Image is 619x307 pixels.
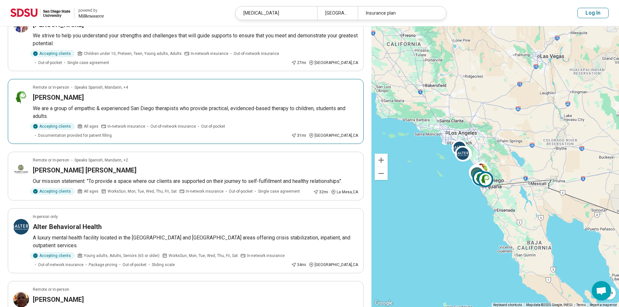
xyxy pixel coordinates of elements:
[33,287,69,292] p: Remote or In-person
[590,303,617,307] a: Report a map error
[84,188,98,194] span: All ages
[33,295,84,304] h3: [PERSON_NAME]
[33,157,69,163] p: Remote or In-person
[309,262,358,268] div: [GEOGRAPHIC_DATA] , CA
[309,133,358,138] div: [GEOGRAPHIC_DATA] , CA
[191,51,228,57] span: In-network insurance
[84,123,98,129] span: All ages
[291,133,306,138] div: 31 mi
[234,51,279,57] span: Out-of-network insurance
[375,167,388,180] button: Zoom out
[291,262,306,268] div: 34 mi
[33,234,358,249] p: A luxury mental health facility located in the [GEOGRAPHIC_DATA] and [GEOGRAPHIC_DATA] areas offe...
[108,123,145,129] span: In-network insurance
[38,262,84,268] span: Out-of-network insurance
[317,6,358,20] div: [GEOGRAPHIC_DATA], [GEOGRAPHIC_DATA]
[331,189,358,195] div: La Mesa , CA
[123,262,147,268] span: Out-of-pocket
[30,50,75,57] div: Accepting clients
[33,214,58,220] p: In-person only
[229,188,253,194] span: Out-of-pocket
[313,189,328,195] div: 32 mi
[375,154,388,167] button: Zoom in
[74,84,128,90] span: Speaks Spanish, Mandarin, +4
[78,7,104,13] div: powered by
[33,177,358,185] p: Our mission statement: "To provide a space where our clients are supported on their journey to se...
[38,60,62,66] span: Out-of-pocket
[38,133,112,138] span: Documentation provided for patient filling
[526,303,573,307] span: Map data ©2025 Google, INEGI
[84,51,182,57] span: Children under 10, Preteen, Teen, Young adults, Adults
[291,60,306,66] div: 27 mi
[33,84,69,90] p: Remote or In-person
[33,93,84,102] h3: [PERSON_NAME]
[150,123,196,129] span: Out-of-network insurance
[10,5,104,21] a: San Diego State Universitypowered by
[186,188,224,194] span: In-network insurance
[33,222,102,231] h3: Alter Behavioral Health
[30,252,75,259] div: Accepting clients
[67,60,109,66] span: Single case agreement
[10,5,70,21] img: San Diego State University
[108,188,177,194] span: Works Sun, Mon, Tue, Wed, Thu, Fri, Sat
[309,60,358,66] div: [GEOGRAPHIC_DATA] , CA
[469,164,484,180] div: 2
[84,253,160,259] span: Young adults, Adults, Seniors (65 or older)
[592,281,611,301] a: Open chat
[33,166,136,175] h3: [PERSON_NAME] [PERSON_NAME]
[247,253,285,259] span: In-network insurance
[258,188,300,194] span: Single case agreement
[74,157,128,163] span: Speaks Spanish, Mandarin, +2
[33,105,358,120] p: We are a group of empathic & experienced San Diego therapists who provide practical, evidenced-ba...
[33,32,358,47] p: We strive to help you understand your strengths and challenges that will guide supports to ensure...
[89,262,117,268] span: Package pricing
[152,262,175,268] span: Sliding scale
[30,123,75,130] div: Accepting clients
[169,253,238,259] span: Works Sun, Mon, Tue, Wed, Thu, Fri, Sat
[358,6,439,20] div: Insurance plan
[577,8,609,18] button: Log In
[201,123,225,129] span: Out-of-pocket
[236,6,317,20] div: [MEDICAL_DATA]
[30,188,75,195] div: Accepting clients
[576,303,586,307] a: Terms (opens in new tab)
